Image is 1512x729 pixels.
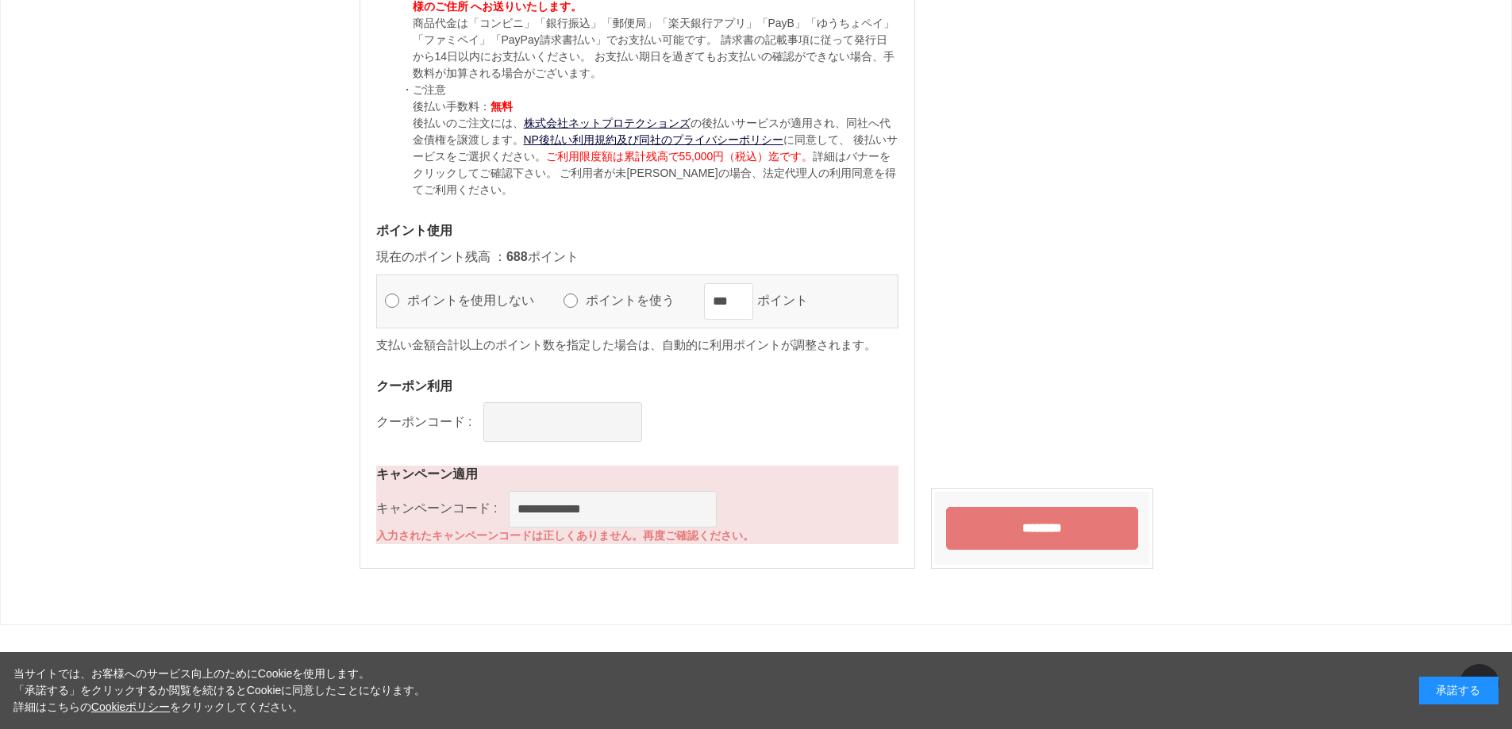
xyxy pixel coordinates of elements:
label: キャンペーンコード : [376,501,498,515]
a: Cookieポリシー [91,700,171,713]
div: 当サイトでは、お客様へのサービス向上のためにCookieを使用します。 「承諾する」をクリックするか閲覧を続けるとCookieに同意したことになります。 詳細はこちらの をクリックしてください。 [13,666,426,716]
p: 入力されたキャンペーンコードは正しくありません。再度ご確認ください。 [376,528,898,544]
label: ポイントを使用しない [403,294,552,307]
h3: キャンペーン適用 [376,466,898,482]
h3: クーポン利用 [376,378,898,394]
p: 後払い手数料： 後払いのご注文には、 の後払いサービスが適用され、同社へ代金債権を譲渡します。 に同意して、 後払いサービスをご選択ください。 詳細はバナーをクリックしてご確認下さい。 ご利用者... [413,98,898,198]
p: 現在のポイント残高 ： ポイント [376,247,898,267]
p: 商品代金は「コンビニ」「銀行振込」「郵便局」「楽天銀行アプリ」「PayB」「ゆうちょペイ」「ファミペイ」「PayPay請求書払い」でお支払い可能です。 請求書の記載事項に従って発行日から14日以... [413,15,898,82]
span: 無料 [491,100,513,113]
a: 株式会社ネットプロテクションズ [524,117,691,129]
span: ご利用限度額は累計残高で55,000円（税込）迄です。 [546,150,814,163]
label: ポイント [753,294,826,307]
p: 支払い金額合計以上のポイント数を指定した場合は、自動的に利用ポイントが調整されます。 [376,336,898,355]
h3: ポイント使用 [376,222,898,239]
label: ポイントを使う [582,294,693,307]
div: 承諾する [1419,677,1499,704]
span: 688 [506,250,528,263]
label: クーポンコード : [376,415,472,428]
a: NP後払い利用規約及び同社のプライバシーポリシー [524,133,783,146]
